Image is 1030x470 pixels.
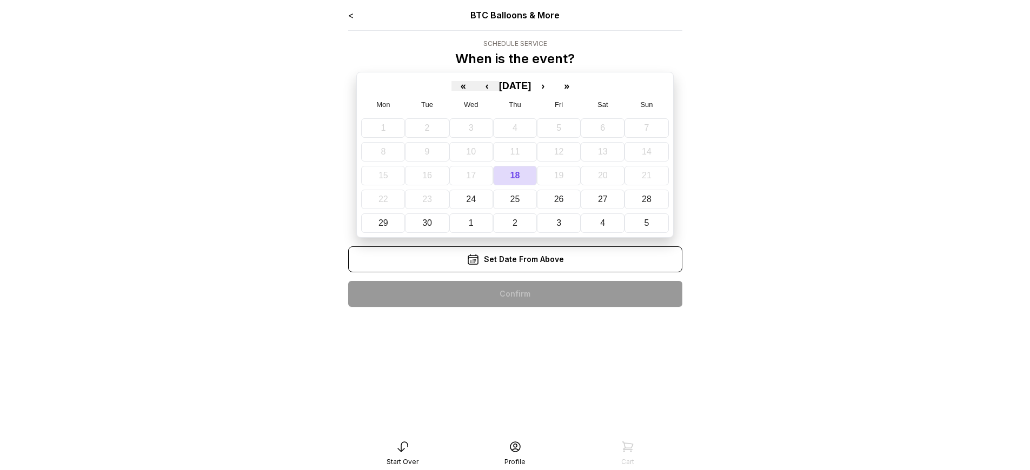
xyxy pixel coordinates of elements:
[537,142,581,162] button: September 12, 2025
[466,194,476,204] abbr: September 24, 2025
[348,10,354,21] a: <
[405,118,449,138] button: September 2, 2025
[581,142,624,162] button: September 13, 2025
[537,213,581,233] button: October 3, 2025
[455,50,575,68] p: When is the event?
[361,190,405,209] button: September 22, 2025
[466,147,476,156] abbr: September 10, 2025
[644,123,649,132] abbr: September 7, 2025
[493,213,537,233] button: October 2, 2025
[554,147,564,156] abbr: September 12, 2025
[425,147,430,156] abbr: September 9, 2025
[381,147,386,156] abbr: September 8, 2025
[513,123,517,132] abbr: September 4, 2025
[504,458,526,466] div: Profile
[598,171,608,180] abbr: September 20, 2025
[361,213,405,233] button: September 29, 2025
[513,218,517,227] abbr: October 2, 2025
[425,123,430,132] abbr: September 2, 2025
[510,147,520,156] abbr: September 11, 2025
[449,118,493,138] button: September 3, 2025
[555,81,579,91] button: »
[469,218,474,227] abbr: October 1, 2025
[415,9,615,22] div: BTC Balloons & More
[555,100,563,109] abbr: Friday
[642,171,652,180] abbr: September 21, 2025
[624,142,668,162] button: September 14, 2025
[466,171,476,180] abbr: September 17, 2025
[405,142,449,162] button: September 9, 2025
[624,213,668,233] button: October 5, 2025
[600,218,605,227] abbr: October 4, 2025
[469,123,474,132] abbr: September 3, 2025
[422,218,432,227] abbr: September 30, 2025
[493,166,537,185] button: September 18, 2025
[621,458,634,466] div: Cart
[537,190,581,209] button: September 26, 2025
[405,166,449,185] button: September 16, 2025
[554,194,564,204] abbr: September 26, 2025
[493,190,537,209] button: September 25, 2025
[642,194,652,204] abbr: September 28, 2025
[422,194,432,204] abbr: September 23, 2025
[581,190,624,209] button: September 27, 2025
[556,218,561,227] abbr: October 3, 2025
[640,100,653,109] abbr: Sunday
[510,171,520,180] abbr: September 18, 2025
[537,166,581,185] button: September 19, 2025
[642,147,652,156] abbr: September 14, 2025
[451,81,475,91] button: «
[455,39,575,48] div: Schedule Service
[464,100,479,109] abbr: Wednesday
[598,147,608,156] abbr: September 13, 2025
[348,246,682,272] div: Set Date From Above
[449,190,493,209] button: September 24, 2025
[405,213,449,233] button: September 30, 2025
[449,213,493,233] button: October 1, 2025
[581,213,624,233] button: October 4, 2025
[509,100,521,109] abbr: Thursday
[598,194,608,204] abbr: September 27, 2025
[493,118,537,138] button: September 4, 2025
[624,118,668,138] button: September 7, 2025
[361,166,405,185] button: September 15, 2025
[581,166,624,185] button: September 20, 2025
[361,118,405,138] button: September 1, 2025
[361,142,405,162] button: September 8, 2025
[449,166,493,185] button: September 17, 2025
[381,123,386,132] abbr: September 1, 2025
[537,118,581,138] button: September 5, 2025
[531,81,555,91] button: ›
[378,218,388,227] abbr: September 29, 2025
[597,100,608,109] abbr: Saturday
[600,123,605,132] abbr: September 6, 2025
[624,190,668,209] button: September 28, 2025
[554,171,564,180] abbr: September 19, 2025
[581,118,624,138] button: September 6, 2025
[449,142,493,162] button: September 10, 2025
[556,123,561,132] abbr: September 5, 2025
[644,218,649,227] abbr: October 5, 2025
[378,171,388,180] abbr: September 15, 2025
[499,81,531,91] button: [DATE]
[475,81,499,91] button: ‹
[624,166,668,185] button: September 21, 2025
[405,190,449,209] button: September 23, 2025
[376,100,390,109] abbr: Monday
[493,142,537,162] button: September 11, 2025
[422,171,432,180] abbr: September 16, 2025
[387,458,418,466] div: Start Over
[510,194,520,204] abbr: September 25, 2025
[378,194,388,204] abbr: September 22, 2025
[421,100,433,109] abbr: Tuesday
